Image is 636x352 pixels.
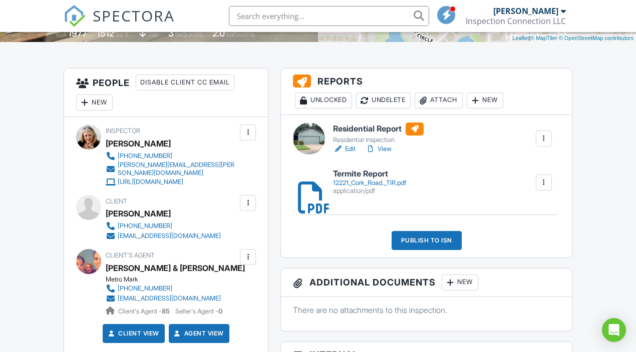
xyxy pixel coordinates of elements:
[229,6,429,26] input: Search everything...
[56,30,67,38] span: Built
[281,268,572,297] h3: Additional Documents
[97,28,114,38] div: 1512
[530,35,557,41] a: © MapTiler
[175,307,222,315] span: Seller's Agent -
[168,28,174,38] div: 3
[106,231,221,241] a: [EMAIL_ADDRESS][DOMAIN_NAME]
[333,179,406,187] div: 12221_Cork_Road._TIR.pdf
[175,30,203,38] span: bedrooms
[64,13,175,34] a: SPECTORA
[93,5,175,26] span: SPECTORA
[118,294,221,302] div: [EMAIL_ADDRESS][DOMAIN_NAME]
[118,284,172,292] div: [PHONE_NUMBER]
[172,328,224,338] a: Agent View
[118,152,172,160] div: [PHONE_NUMBER]
[106,275,245,283] div: Metro Mark
[466,16,566,26] div: Inspection Connection LLC
[333,122,424,135] h6: Residential Report
[106,197,127,205] span: Client
[106,251,155,259] span: Client's Agent
[512,35,529,41] a: Leaflet
[602,318,626,342] div: Open Intercom Messenger
[392,231,462,250] div: Publish to ISN
[106,136,171,151] div: [PERSON_NAME]
[442,274,478,290] div: New
[559,35,633,41] a: © OpenStreetMap contributors
[415,92,463,108] div: Attach
[118,178,183,186] div: [URL][DOMAIN_NAME]
[218,307,222,315] strong: 0
[106,177,237,187] a: [URL][DOMAIN_NAME]
[64,68,268,117] h3: People
[116,30,130,38] span: sq. ft.
[333,144,356,154] a: Edit
[106,293,237,303] a: [EMAIL_ADDRESS][DOMAIN_NAME]
[212,28,225,38] div: 2.0
[281,68,572,114] h3: Reports
[64,5,86,27] img: The Best Home Inspection Software - Spectora
[333,122,424,144] a: Residential Report Residential Inspection
[68,28,87,38] div: 1977
[333,169,406,178] h6: Termite Report
[106,221,221,231] a: [PHONE_NUMBER]
[333,187,406,195] div: application/pdf
[356,92,411,108] div: Undelete
[333,169,406,195] a: Termite Report 12221_Cork_Road._TIR.pdf application/pdf
[118,307,171,315] span: Client's Agent -
[162,307,170,315] strong: 85
[106,328,159,338] a: Client View
[366,144,392,154] a: View
[106,260,245,275] a: [PERSON_NAME] & [PERSON_NAME]
[333,136,424,144] div: Residential Inspection
[118,222,172,230] div: [PHONE_NUMBER]
[510,34,636,42] div: |
[148,30,159,38] span: slab
[106,206,171,221] div: [PERSON_NAME]
[106,283,237,293] a: [PHONE_NUMBER]
[106,161,237,177] a: [PERSON_NAME][EMAIL_ADDRESS][PERSON_NAME][DOMAIN_NAME]
[293,304,560,315] p: There are no attachments to this inspection.
[76,94,113,110] div: New
[467,92,503,108] div: New
[295,92,352,108] div: Unlocked
[106,127,140,134] span: Inspector
[118,161,237,177] div: [PERSON_NAME][EMAIL_ADDRESS][PERSON_NAME][DOMAIN_NAME]
[136,74,234,90] div: Disable Client CC Email
[226,30,255,38] span: bathrooms
[106,151,237,161] a: [PHONE_NUMBER]
[493,6,558,16] div: [PERSON_NAME]
[118,232,221,240] div: [EMAIL_ADDRESS][DOMAIN_NAME]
